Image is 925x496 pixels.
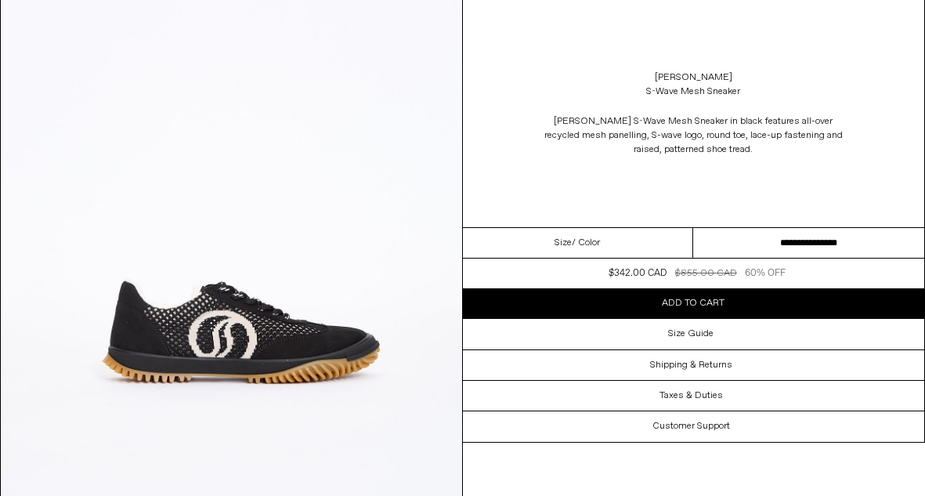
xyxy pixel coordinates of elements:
[463,288,925,318] button: Add to cart
[555,236,572,250] span: Size
[662,297,724,310] span: Add to cart
[572,236,600,250] span: / Color
[675,266,737,281] div: $855.00 CAD
[646,85,740,99] div: S-Wave Mesh Sneaker
[745,266,786,281] div: 60% OFF
[609,266,667,281] div: $342.00 CAD
[650,360,732,371] h3: Shipping & Returns
[652,421,730,432] h3: Customer Support
[655,71,732,85] a: [PERSON_NAME]
[659,390,723,401] h3: Taxes & Duties
[668,328,714,339] h3: Size Guide
[537,114,850,157] div: [PERSON_NAME] S-Wave Mesh Sneaker in black features all-over recycled mesh panelling, S-wave logo...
